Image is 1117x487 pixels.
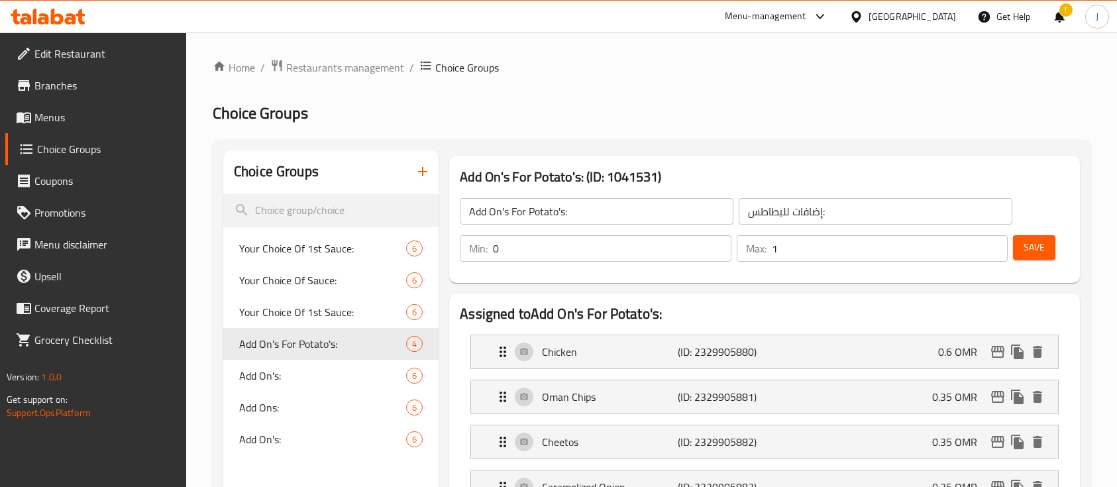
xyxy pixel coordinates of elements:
a: Restaurants management [270,59,404,76]
input: search [223,193,439,227]
div: [GEOGRAPHIC_DATA] [869,9,956,24]
a: Coverage Report [5,292,187,324]
li: / [409,60,414,76]
div: Add Ons:6 [223,392,439,423]
span: Coverage Report [34,300,176,316]
div: Add On's For Potato's:4 [223,328,439,360]
span: Edit Restaurant [34,46,176,62]
span: Your Choice Of Sauce: [239,272,406,288]
span: Choice Groups [37,141,176,157]
a: Menus [5,101,187,133]
p: (ID: 2329905880) [678,344,769,360]
div: Your Choice Of 1st Sauce:6 [223,233,439,264]
button: delete [1028,432,1047,452]
h2: Assigned to Add On's For Potato's: [460,304,1069,324]
button: duplicate [1008,387,1028,407]
button: edit [988,432,1008,452]
span: 6 [407,433,422,446]
a: Promotions [5,197,187,229]
a: Upsell [5,260,187,292]
span: Add On's: [239,368,406,384]
div: Choices [406,304,423,320]
a: Grocery Checklist [5,324,187,356]
span: Promotions [34,205,176,221]
button: edit [988,342,1008,362]
li: Expand [460,419,1069,464]
button: duplicate [1008,432,1028,452]
span: Choice Groups [435,60,499,76]
span: Save [1024,239,1045,256]
span: Choice Groups [213,98,308,128]
p: (ID: 2329905881) [678,389,769,405]
p: Cheetos [542,434,678,450]
p: Oman Chips [542,389,678,405]
span: Restaurants management [286,60,404,76]
span: 6 [407,274,422,287]
p: Min: [469,241,488,256]
p: 0.35 OMR [932,434,988,450]
span: Your Choice Of 1st Sauce: [239,304,406,320]
li: Expand [460,374,1069,419]
div: Choices [406,336,423,352]
li: Expand [460,329,1069,374]
span: Menus [34,109,176,125]
span: 6 [407,370,422,382]
li: / [260,60,265,76]
a: Branches [5,70,187,101]
span: Add On's: [239,431,406,447]
a: Choice Groups [5,133,187,165]
h2: Choice Groups [234,162,319,182]
span: 6 [407,306,422,319]
span: 6 [407,402,422,414]
p: 0.6 OMR [938,344,988,360]
span: Upsell [34,268,176,284]
div: Choices [406,400,423,415]
span: Add Ons: [239,400,406,415]
div: Your Choice Of Sauce:6 [223,264,439,296]
a: Menu disclaimer [5,229,187,260]
span: 1.0.0 [41,368,62,386]
div: Choices [406,368,423,384]
a: Home [213,60,255,76]
span: Menu disclaimer [34,237,176,252]
h3: Add On's For Potato's: (ID: 1041531) [460,166,1069,188]
div: Add On's:6 [223,360,439,392]
div: Choices [406,272,423,288]
span: J [1096,9,1098,24]
button: delete [1028,342,1047,362]
a: Coupons [5,165,187,197]
button: Save [1013,235,1055,260]
p: 0.35 OMR [932,389,988,405]
nav: breadcrumb [213,59,1090,76]
p: Chicken [542,344,678,360]
span: Add On's For Potato's: [239,336,406,352]
span: Your Choice Of 1st Sauce: [239,241,406,256]
span: Grocery Checklist [34,332,176,348]
button: edit [988,387,1008,407]
div: Menu-management [725,9,806,25]
button: duplicate [1008,342,1028,362]
span: Branches [34,78,176,93]
div: Choices [406,431,423,447]
span: Coupons [34,173,176,189]
div: Your Choice Of 1st Sauce:6 [223,296,439,328]
span: Get support on: [7,391,68,408]
a: Support.OpsPlatform [7,404,91,421]
span: Version: [7,368,39,386]
button: delete [1028,387,1047,407]
span: 6 [407,243,422,255]
div: Expand [471,335,1058,368]
div: Expand [471,425,1058,459]
div: Choices [406,241,423,256]
a: Edit Restaurant [5,38,187,70]
div: Add On's:6 [223,423,439,455]
p: (ID: 2329905882) [678,434,769,450]
p: Max: [746,241,767,256]
div: Expand [471,380,1058,413]
span: 4 [407,338,422,351]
